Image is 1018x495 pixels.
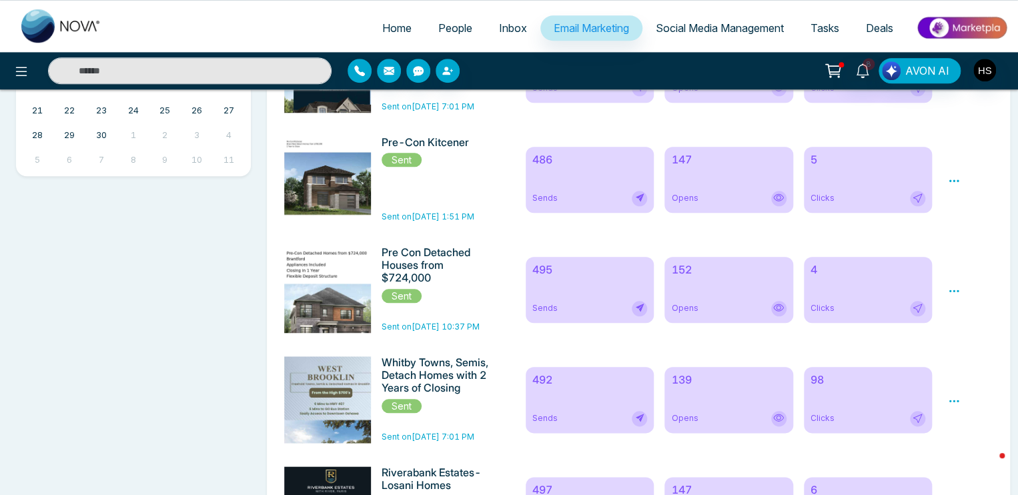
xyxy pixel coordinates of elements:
[21,151,53,175] td: October 5, 2025
[382,399,422,413] span: Sent
[61,101,77,120] a: September 22, 2025
[879,58,961,83] button: AVON AI
[425,15,486,41] a: People
[125,101,141,120] a: September 24, 2025
[671,192,698,204] span: Opens
[117,126,149,151] td: October 1, 2025
[237,246,424,352] img: novacrm
[382,101,474,111] span: Sent on [DATE] 7:01 PM
[85,151,117,175] td: October 7, 2025
[53,126,85,151] td: September 29, 2025
[866,21,893,35] span: Deals
[853,15,907,41] a: Deals
[671,412,698,424] span: Opens
[905,63,949,79] span: AVON AI
[642,15,797,41] a: Social Media Management
[159,151,170,169] a: October 9, 2025
[382,21,412,35] span: Home
[532,374,648,386] h6: 492
[85,126,117,151] td: September 30, 2025
[532,153,648,166] h6: 486
[32,151,43,169] a: October 5, 2025
[811,264,926,276] h6: 4
[369,15,425,41] a: Home
[499,21,527,35] span: Inbox
[532,192,558,204] span: Sends
[237,136,424,216] img: novacrm
[847,58,879,81] a: 8
[382,136,494,149] h6: Pre-Con Kitcener
[382,246,494,285] h6: Pre Con Detached Houses from $724,000
[29,101,45,120] a: September 21, 2025
[671,264,787,276] h6: 152
[882,61,901,80] img: Lead Flow
[811,21,839,35] span: Tasks
[863,58,875,70] span: 8
[797,15,853,41] a: Tasks
[382,322,480,332] span: Sent on [DATE] 10:37 PM
[191,126,202,145] a: October 3, 2025
[913,13,1010,43] img: Market-place.gif
[213,126,245,151] td: October 4, 2025
[117,151,149,175] td: October 8, 2025
[656,21,784,35] span: Social Media Management
[486,15,540,41] a: Inbox
[93,101,109,120] a: September 23, 2025
[554,21,629,35] span: Email Marketing
[21,126,53,151] td: September 28, 2025
[671,153,787,166] h6: 147
[382,466,494,492] h6: Riverabank Estates-Losani Homes
[53,101,85,126] td: September 22, 2025
[223,126,234,145] a: October 4, 2025
[532,302,558,314] span: Sends
[149,151,181,175] td: October 9, 2025
[127,126,138,145] a: October 1, 2025
[532,264,648,276] h6: 495
[61,126,77,145] a: September 29, 2025
[213,101,245,126] td: September 27, 2025
[382,432,474,442] span: Sent on [DATE] 7:01 PM
[181,126,213,151] td: October 3, 2025
[811,192,835,204] span: Clicks
[532,412,558,424] span: Sends
[438,21,472,35] span: People
[21,101,53,126] td: September 21, 2025
[221,101,237,120] a: September 27, 2025
[117,101,149,126] td: September 24, 2025
[189,151,205,169] a: October 10, 2025
[382,211,474,221] span: Sent on [DATE] 1:51 PM
[53,151,85,175] td: October 6, 2025
[127,151,138,169] a: October 8, 2025
[159,126,170,145] a: October 2, 2025
[96,151,107,169] a: October 7, 2025
[221,151,237,169] a: October 11, 2025
[157,101,173,120] a: September 25, 2025
[811,412,835,424] span: Clicks
[382,356,494,395] h6: Whitby Towns, Semis, Detach Homes with 2 Years of Closing
[21,9,101,43] img: Nova CRM Logo
[181,151,213,175] td: October 10, 2025
[29,126,45,145] a: September 28, 2025
[93,126,109,145] a: September 30, 2025
[811,302,835,314] span: Clicks
[811,374,926,386] h6: 98
[540,15,642,41] a: Email Marketing
[382,153,422,167] span: Sent
[181,101,213,126] td: September 26, 2025
[671,302,698,314] span: Opens
[973,59,996,81] img: User Avatar
[811,153,926,166] h6: 5
[213,151,245,175] td: October 11, 2025
[149,101,181,126] td: September 25, 2025
[382,289,422,303] span: Sent
[973,450,1005,482] iframe: Intercom live chat
[64,151,75,169] a: October 6, 2025
[149,126,181,151] td: October 2, 2025
[85,101,117,126] td: September 23, 2025
[189,101,205,120] a: September 26, 2025
[671,374,787,386] h6: 139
